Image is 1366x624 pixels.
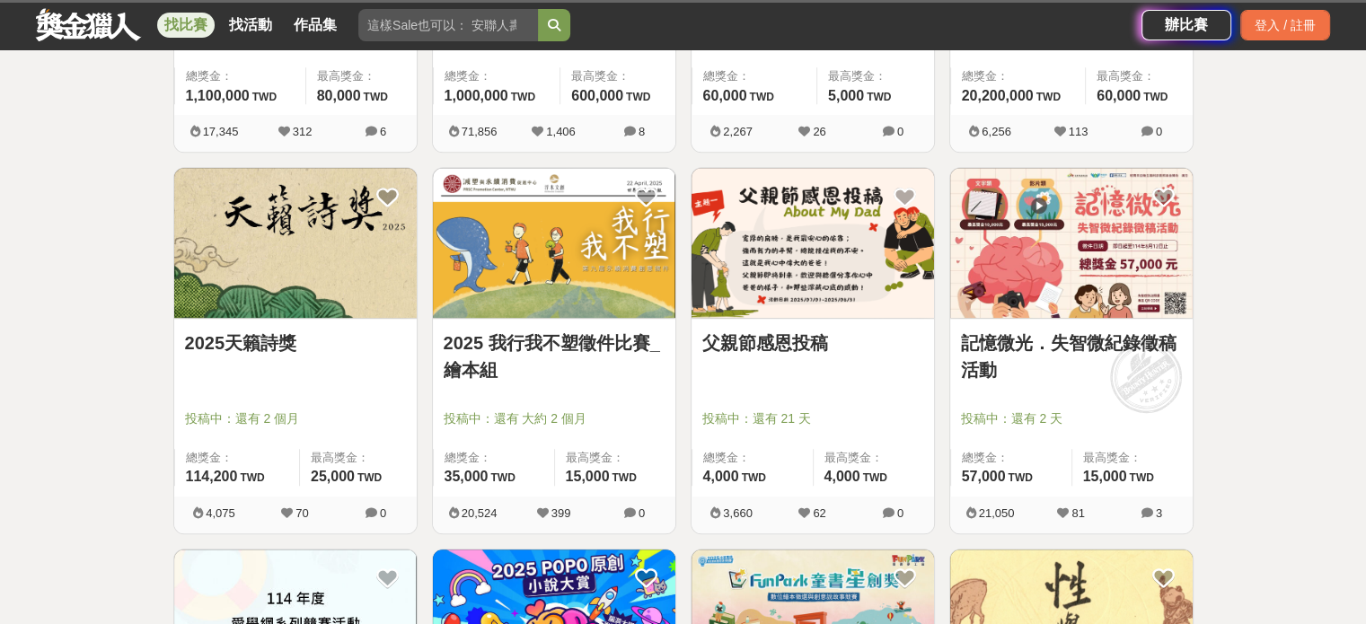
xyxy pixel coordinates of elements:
[612,471,636,484] span: TWD
[566,449,665,467] span: 最高獎金：
[962,469,1006,484] span: 57,000
[445,88,508,103] span: 1,000,000
[358,9,538,41] input: 這樣Sale也可以： 安聯人壽創意銷售法募集
[1097,88,1141,103] span: 60,000
[1129,471,1153,484] span: TWD
[723,125,753,138] span: 2,267
[828,67,923,85] span: 最高獎金：
[317,67,406,85] span: 最高獎金：
[1143,91,1168,103] span: TWD
[380,506,386,520] span: 0
[1069,125,1088,138] span: 113
[286,13,344,38] a: 作品集
[897,125,903,138] span: 0
[185,409,406,428] span: 投稿中：還有 2 個月
[157,13,215,38] a: 找比賽
[174,168,417,319] a: Cover Image
[723,506,753,520] span: 3,660
[1036,91,1061,103] span: TWD
[1008,471,1032,484] span: TWD
[639,506,645,520] span: 0
[962,67,1075,85] span: 總獎金：
[979,506,1015,520] span: 21,050
[174,168,417,318] img: Cover Image
[702,409,923,428] span: 投稿中：還有 21 天
[364,91,388,103] span: TWD
[186,469,238,484] span: 114,200
[702,330,923,356] a: 父親節感恩投稿
[703,469,739,484] span: 4,000
[311,449,406,467] span: 最高獎金：
[546,125,576,138] span: 1,406
[950,168,1193,318] img: Cover Image
[1240,10,1330,40] div: 登入 / 註冊
[813,125,825,138] span: 26
[703,67,806,85] span: 總獎金：
[961,409,1182,428] span: 投稿中：還有 2 天
[445,67,550,85] span: 總獎金：
[962,88,1034,103] span: 20,200,000
[317,88,361,103] span: 80,000
[824,449,923,467] span: 最高獎金：
[626,91,650,103] span: TWD
[749,91,773,103] span: TWD
[961,330,1182,383] a: 記憶微光．失智微紀錄徵稿活動
[897,506,903,520] span: 0
[186,88,250,103] span: 1,100,000
[444,330,665,383] a: 2025 我行我不塑徵件比賽_繪本組
[863,471,887,484] span: TWD
[867,91,891,103] span: TWD
[571,67,664,85] span: 最高獎金：
[433,168,675,318] img: Cover Image
[444,409,665,428] span: 投稿中：還有 大約 2 個月
[433,168,675,319] a: Cover Image
[1097,67,1181,85] span: 最高獎金：
[311,469,355,484] span: 25,000
[295,506,308,520] span: 70
[240,471,264,484] span: TWD
[357,471,382,484] span: TWD
[1156,125,1162,138] span: 0
[252,91,277,103] span: TWD
[185,330,406,356] a: 2025天籟詩獎
[962,449,1061,467] span: 總獎金：
[703,449,802,467] span: 總獎金：
[1083,449,1182,467] span: 最高獎金：
[186,67,295,85] span: 總獎金：
[462,506,498,520] span: 20,524
[380,125,386,138] span: 6
[950,168,1193,319] a: Cover Image
[186,449,288,467] span: 總獎金：
[511,91,535,103] span: TWD
[490,471,515,484] span: TWD
[692,168,934,319] a: Cover Image
[742,471,766,484] span: TWD
[828,88,864,103] span: 5,000
[692,168,934,318] img: Cover Image
[222,13,279,38] a: 找活動
[462,125,498,138] span: 71,856
[566,469,610,484] span: 15,000
[571,88,623,103] span: 600,000
[824,469,860,484] span: 4,000
[445,469,489,484] span: 35,000
[551,506,571,520] span: 399
[982,125,1011,138] span: 6,256
[703,88,747,103] span: 60,000
[639,125,645,138] span: 8
[1156,506,1162,520] span: 3
[813,506,825,520] span: 62
[1083,469,1127,484] span: 15,000
[1071,506,1084,520] span: 81
[203,125,239,138] span: 17,345
[206,506,235,520] span: 4,075
[1141,10,1231,40] a: 辦比賽
[445,449,543,467] span: 總獎金：
[293,125,313,138] span: 312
